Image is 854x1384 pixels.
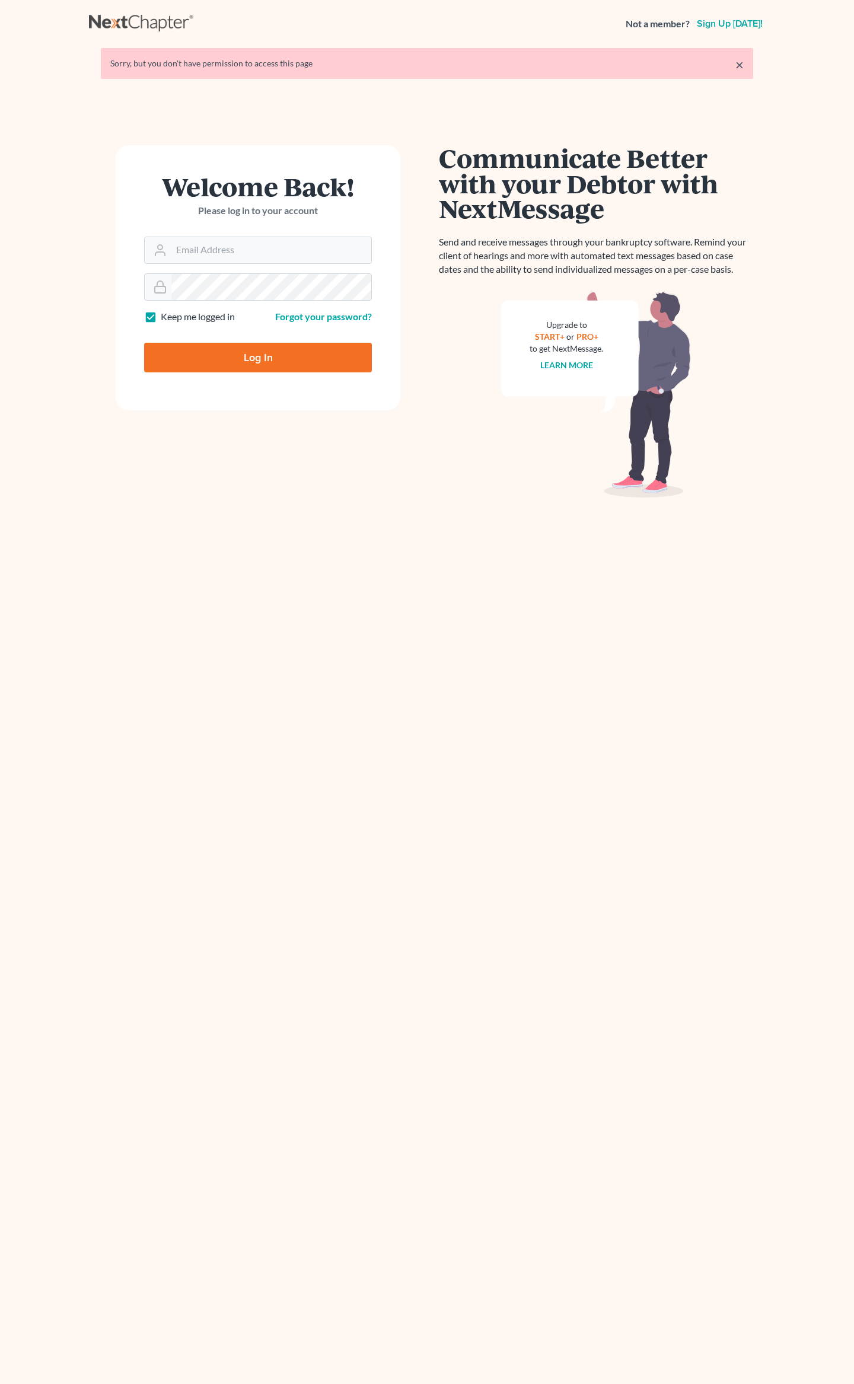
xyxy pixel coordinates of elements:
[530,343,603,355] div: to get NextMessage.
[110,58,744,69] div: Sorry, but you don't have permission to access this page
[501,291,691,498] img: nextmessage_bg-59042aed3d76b12b5cd301f8e5b87938c9018125f34e5fa2b7a6b67550977c72.svg
[171,237,371,263] input: Email Address
[626,17,690,31] strong: Not a member?
[144,204,372,218] p: Please log in to your account
[735,58,744,72] a: ×
[535,331,565,342] a: START+
[144,343,372,372] input: Log In
[530,319,603,331] div: Upgrade to
[275,311,372,322] a: Forgot your password?
[161,310,235,324] label: Keep me logged in
[694,19,765,28] a: Sign up [DATE]!
[144,174,372,199] h1: Welcome Back!
[576,331,598,342] a: PRO+
[540,360,593,370] a: Learn more
[566,331,575,342] span: or
[439,235,753,276] p: Send and receive messages through your bankruptcy software. Remind your client of hearings and mo...
[439,145,753,221] h1: Communicate Better with your Debtor with NextMessage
